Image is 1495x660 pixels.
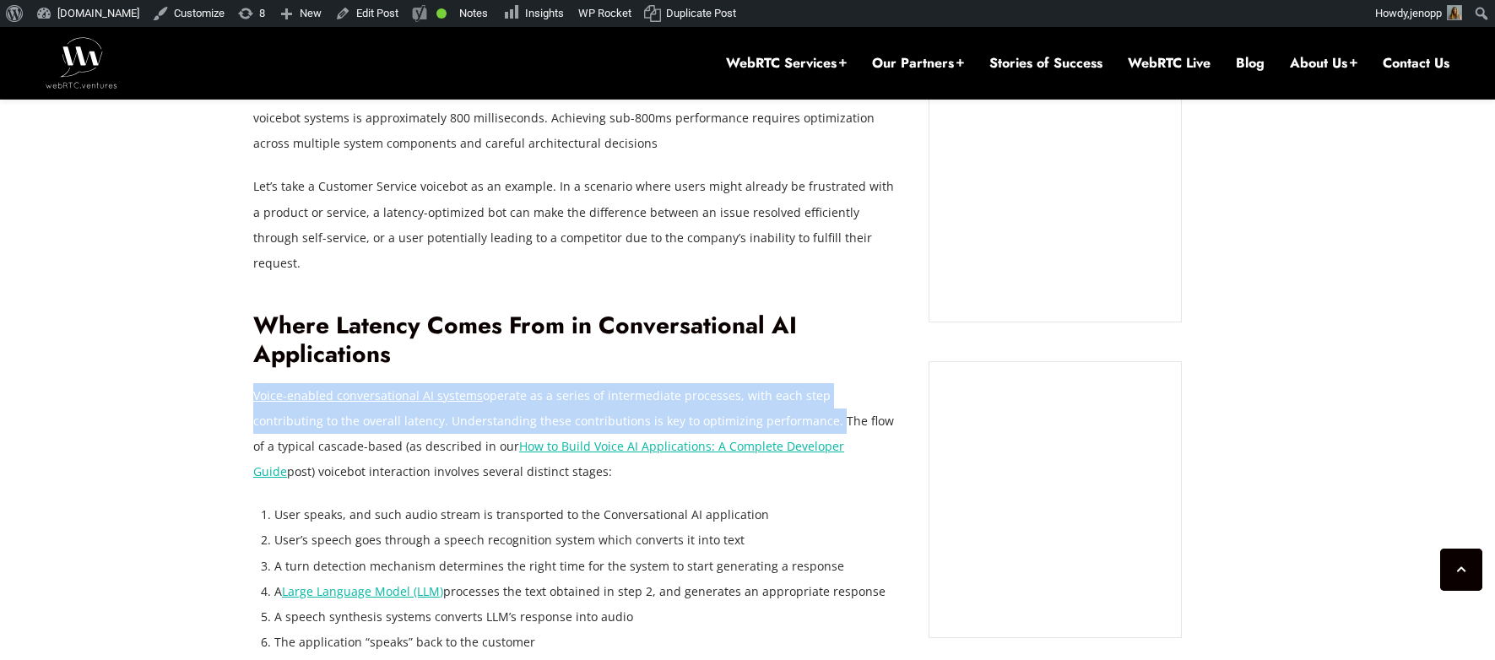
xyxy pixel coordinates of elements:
span: jenopp [1410,7,1442,19]
p: operate as a series of intermediate processes, with each step contributing to the overall latency... [253,383,903,484]
a: Our Partners [872,54,964,73]
a: Voice-enabled conversational AI systems [253,387,483,403]
p: Let’s take a Customer Service voicebot as an example. In a scenario where users might already be ... [253,174,903,275]
h2: Where Latency Comes From in Conversational AI Applications [253,311,903,370]
a: Large Language Model (LLM) [282,583,443,599]
span: Insights [525,7,564,19]
iframe: Embedded CTA [946,71,1164,305]
li: User speaks, and such audio stream is transported to the Conversational AI application [274,502,903,527]
div: Good [436,8,447,19]
li: A turn detection mechanism determines the right time for the system to start generating a response [274,554,903,579]
p: When measuring latency in Voice AI, we track “voice-to-voice” delay—the elapsed time from the mom... [253,55,903,156]
a: About Us [1290,54,1357,73]
li: User’s speech goes through a speech recognition system which converts it into text [274,527,903,553]
a: How to Build Voice AI Applications: A Complete Developer Guide [253,438,844,479]
iframe: Embedded CTA [946,379,1164,620]
a: WebRTC Services [726,54,847,73]
li: A processes the text obtained in step 2, and generates an appropriate response [274,579,903,604]
li: The application “speaks” back to the customer [274,630,903,655]
a: Contact Us [1383,54,1449,73]
a: Stories of Success [989,54,1102,73]
a: WebRTC Live [1128,54,1211,73]
img: WebRTC.ventures [46,37,117,88]
a: Blog [1236,54,1265,73]
li: A speech synthesis systems converts LLM’s response into audio [274,604,903,630]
